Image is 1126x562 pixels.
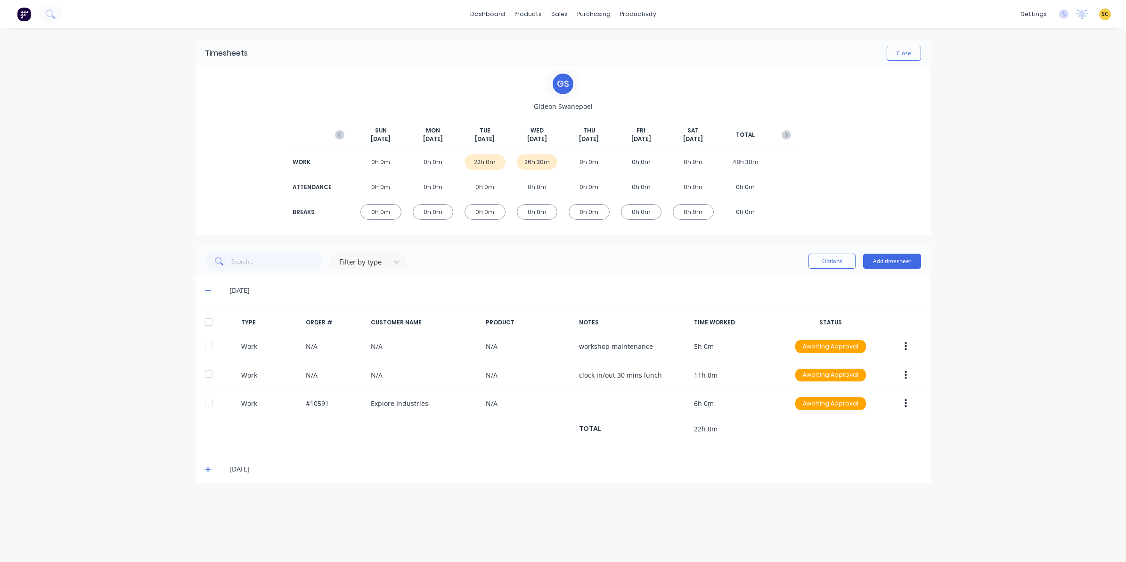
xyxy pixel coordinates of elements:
[673,154,714,170] div: 0h 0m
[375,126,387,135] span: SUN
[413,179,454,195] div: 0h 0m
[636,126,645,135] span: FRI
[360,154,401,170] div: 0h 0m
[572,7,615,21] div: purchasing
[527,135,547,143] span: [DATE]
[293,158,330,166] div: WORK
[808,254,856,269] button: Options
[795,340,866,353] div: Awaiting Approval
[621,204,662,220] div: 0h 0m
[1016,7,1052,21] div: settings
[413,154,454,170] div: 0h 0m
[229,285,921,296] div: [DATE]
[465,154,506,170] div: 22h 0m
[673,204,714,220] div: 0h 0m
[510,7,547,21] div: products
[673,179,714,195] div: 0h 0m
[579,135,599,143] span: [DATE]
[517,154,558,170] div: 26h 30m
[465,204,506,220] div: 0h 0m
[480,126,490,135] span: TUE
[241,318,299,327] div: TYPE
[788,318,873,327] div: STATUS
[569,154,610,170] div: 0h 0m
[205,48,248,59] div: Timesheets
[231,252,323,271] input: Search...
[569,204,610,220] div: 0h 0m
[631,135,651,143] span: [DATE]
[371,318,478,327] div: CUSTOMER NAME
[621,179,662,195] div: 0h 0m
[17,7,31,21] img: Factory
[736,131,755,139] span: TOTAL
[517,179,558,195] div: 0h 0m
[795,369,866,382] div: Awaiting Approval
[551,72,575,96] div: G S
[360,204,401,220] div: 0h 0m
[547,7,572,21] div: sales
[306,318,363,327] div: ORDER #
[465,7,510,21] a: dashboard
[683,135,703,143] span: [DATE]
[475,135,495,143] span: [DATE]
[621,154,662,170] div: 0h 0m
[229,464,921,474] div: [DATE]
[687,126,699,135] span: SAT
[1102,10,1109,18] span: SC
[579,318,686,327] div: NOTES
[694,318,780,327] div: TIME WORKED
[423,135,443,143] span: [DATE]
[583,126,595,135] span: THU
[293,208,330,216] div: BREAKS
[426,126,440,135] span: MON
[486,318,571,327] div: PRODUCT
[293,183,330,191] div: ATTENDANCE
[863,254,921,269] button: Add timesheet
[725,179,766,195] div: 0h 0m
[887,46,921,61] button: Close
[569,179,610,195] div: 0h 0m
[615,7,661,21] div: productivity
[530,126,544,135] span: WED
[465,179,506,195] div: 0h 0m
[795,397,866,410] div: Awaiting Approval
[360,179,401,195] div: 0h 0m
[534,101,593,111] span: Gideon Swanepoel
[725,204,766,220] div: 0h 0m
[413,204,454,220] div: 0h 0m
[371,135,391,143] span: [DATE]
[725,154,766,170] div: 48h 30m
[517,204,558,220] div: 0h 0m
